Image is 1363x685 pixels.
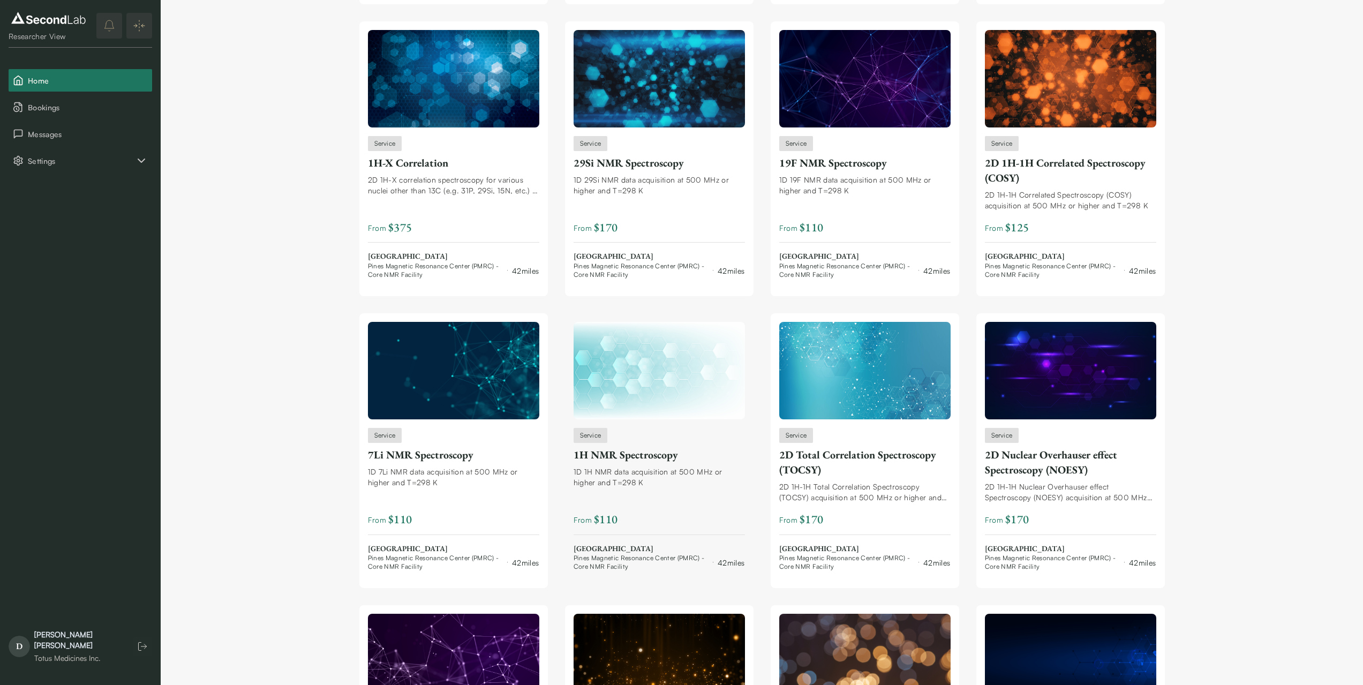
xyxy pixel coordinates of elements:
[368,322,539,571] a: 7Li NMR SpectroscopyService7Li NMR Spectroscopy1D 7Li NMR data acquisition at 500 MHz or higher a...
[96,13,122,39] button: notifications
[574,544,745,554] span: [GEOGRAPHIC_DATA]
[574,262,709,279] span: Pines Magnetic Resonance Center (PMRC) - Core NMR Facility
[368,511,412,528] span: From
[368,447,539,462] div: 7Li NMR Spectroscopy
[28,155,135,167] span: Settings
[574,155,745,170] div: 29Si NMR Spectroscopy
[368,262,503,279] span: Pines Magnetic Resonance Center (PMRC) - Core NMR Facility
[800,220,823,236] span: $ 110
[574,511,618,528] span: From
[985,447,1156,477] div: 2D Nuclear Overhauser effect Spectroscopy (NOESY)
[9,96,152,118] button: Bookings
[985,30,1156,127] img: 2D 1H-1H Correlated Spectroscopy (COSY)
[1005,511,1029,528] span: $ 170
[574,322,745,419] img: 1H NMR Spectroscopy
[368,544,539,554] span: [GEOGRAPHIC_DATA]
[580,139,601,148] span: Service
[718,557,744,568] div: 42 miles
[786,139,807,148] span: Service
[800,511,823,528] span: $ 170
[126,13,152,39] button: Expand/Collapse sidebar
[779,511,824,528] span: From
[9,149,152,172] button: Settings
[985,322,1156,571] a: 2D Nuclear Overhauser effect Spectroscopy (NOESY)Service2D Nuclear Overhauser effect Spectroscopy...
[779,175,951,196] div: 1D 19F NMR data acquisition at 500 MHz or higher and T=298 K
[985,155,1156,185] div: 2D 1H-1H Correlated Spectroscopy (COSY)
[574,175,745,196] div: 1D 29Si NMR data acquisition at 500 MHz or higher and T=298 K
[779,544,951,554] span: [GEOGRAPHIC_DATA]
[985,481,1156,503] div: 2D 1H-1H Nuclear Overhauser effect Spectroscopy (NOESY) acquisition at 500 MHz or higher and T=298 K
[786,431,807,440] span: Service
[779,30,951,127] img: 19F NMR Spectroscopy
[368,175,539,196] div: 2D 1H-X correlation spectroscopy for various nuclei other than 13C (e.g. 31P, 29Si, 15N, etc.) at...
[574,447,745,462] div: 1H NMR Spectroscopy
[779,481,951,503] div: 2D 1H-1H Total Correlation Spectroscopy (TOCSY) acquisition at 500 MHz or higher and T=298 K
[991,139,1013,148] span: Service
[923,557,950,568] div: 42 miles
[34,629,122,651] div: [PERSON_NAME] [PERSON_NAME]
[985,220,1029,236] span: From
[9,31,88,42] div: Researcher View
[1129,557,1156,568] div: 42 miles
[388,220,412,236] span: $ 375
[985,30,1156,279] a: 2D 1H-1H Correlated Spectroscopy (COSY)Service2D 1H-1H Correlated Spectroscopy (COSY)2D 1H-1H Cor...
[718,265,744,276] div: 42 miles
[34,653,122,664] div: Totus Medicines Inc.
[574,554,709,571] span: Pines Magnetic Resonance Center (PMRC) - Core NMR Facility
[9,636,30,657] span: D
[985,544,1156,554] span: [GEOGRAPHIC_DATA]
[594,511,618,528] span: $ 110
[580,431,601,440] span: Service
[985,322,1156,419] img: 2D Nuclear Overhauser effect Spectroscopy (NOESY)
[779,30,951,279] a: 19F NMR SpectroscopyService19F NMR Spectroscopy1D 19F NMR data acquisition at 500 MHz or higher a...
[512,557,539,568] div: 42 miles
[368,220,412,236] span: From
[779,554,914,571] span: Pines Magnetic Resonance Center (PMRC) - Core NMR Facility
[991,431,1013,440] span: Service
[388,511,412,528] span: $ 110
[574,466,745,488] div: 1D 1H NMR data acquisition at 500 MHz or higher and T=298 K
[985,262,1120,279] span: Pines Magnetic Resonance Center (PMRC) - Core NMR Facility
[512,265,539,276] div: 42 miles
[374,139,396,148] span: Service
[574,30,745,127] img: 29Si NMR Spectroscopy
[985,251,1156,262] span: [GEOGRAPHIC_DATA]
[9,123,152,145] button: Messages
[985,511,1029,528] span: From
[779,322,951,419] img: 2D Total Correlation Spectroscopy (TOCSY)
[574,322,745,571] a: 1H NMR SpectroscopyService1H NMR Spectroscopy1D 1H NMR data acquisition at 500 MHz or higher and ...
[368,322,539,419] img: 7Li NMR Spectroscopy
[368,466,539,488] div: 1D 7Li NMR data acquisition at 500 MHz or higher and T=298 K
[28,102,148,113] span: Bookings
[1129,265,1156,276] div: 42 miles
[368,155,539,170] div: 1H-X Correlation
[28,129,148,140] span: Messages
[779,322,951,571] a: 2D Total Correlation Spectroscopy (TOCSY)Service2D Total Correlation Spectroscopy (TOCSY)2D 1H-1H...
[368,554,503,571] span: Pines Magnetic Resonance Center (PMRC) - Core NMR Facility
[574,30,745,279] a: 29Si NMR SpectroscopyService29Si NMR Spectroscopy1D 29Si NMR data acquisition at 500 MHz or highe...
[1005,220,1029,236] span: $ 125
[368,30,539,279] a: 1H-X CorrelationService1H-X Correlation2D 1H-X correlation spectroscopy for various nuclei other ...
[923,265,950,276] div: 42 miles
[374,431,396,440] span: Service
[779,447,951,477] div: 2D Total Correlation Spectroscopy (TOCSY)
[368,30,539,127] img: 1H-X Correlation
[985,190,1156,211] div: 2D 1H-1H Correlated Spectroscopy (COSY) acquisition at 500 MHz or higher and T=298 K
[574,251,745,262] span: [GEOGRAPHIC_DATA]
[779,262,914,279] span: Pines Magnetic Resonance Center (PMRC) - Core NMR Facility
[779,220,824,236] span: From
[594,220,618,236] span: $ 170
[574,220,618,236] span: From
[9,149,152,172] div: Settings sub items
[779,155,951,170] div: 19F NMR Spectroscopy
[985,554,1120,571] span: Pines Magnetic Resonance Center (PMRC) - Core NMR Facility
[9,69,152,92] button: Home
[9,10,88,27] img: logo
